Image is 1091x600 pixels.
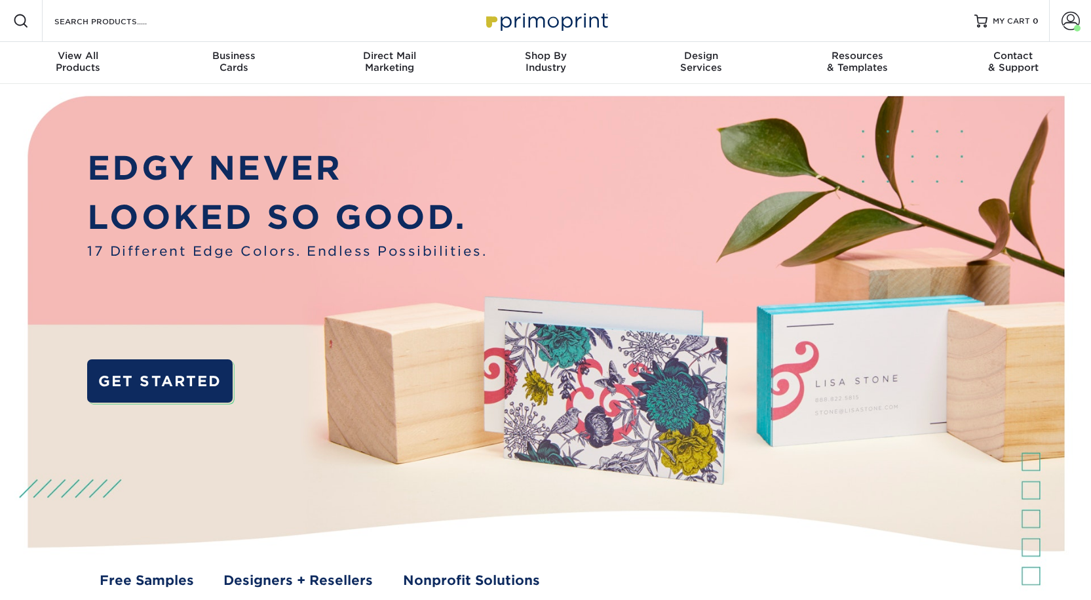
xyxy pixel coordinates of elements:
span: Resources [779,50,935,62]
div: Marketing [312,50,468,73]
div: Cards [156,50,312,73]
a: DesignServices [623,42,779,84]
input: SEARCH PRODUCTS..... [53,13,181,29]
a: Nonprofit Solutions [403,571,540,591]
a: BusinessCards [156,42,312,84]
a: Direct MailMarketing [312,42,468,84]
span: Direct Mail [312,50,468,62]
span: 0 [1033,16,1039,26]
img: Primoprint [480,7,611,35]
a: Shop ByIndustry [468,42,624,84]
span: Contact [935,50,1091,62]
div: & Templates [779,50,935,73]
a: Free Samples [100,571,194,591]
span: MY CART [993,16,1030,27]
span: 17 Different Edge Colors. Endless Possibilities. [87,242,487,262]
div: Services [623,50,779,73]
a: Resources& Templates [779,42,935,84]
a: Designers + Resellers [223,571,373,591]
div: & Support [935,50,1091,73]
span: Business [156,50,312,62]
p: EDGY NEVER [87,144,487,193]
span: Design [623,50,779,62]
p: LOOKED SO GOOD. [87,193,487,242]
span: Shop By [468,50,624,62]
div: Industry [468,50,624,73]
a: GET STARTED [87,359,233,403]
a: Contact& Support [935,42,1091,84]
